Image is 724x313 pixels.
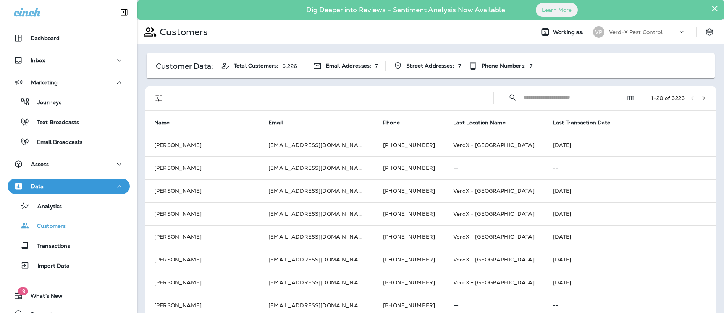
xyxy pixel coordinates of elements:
td: [PHONE_NUMBER] [374,179,444,202]
button: Customers [8,218,130,234]
span: VerdX - [GEOGRAPHIC_DATA] [453,279,535,286]
span: Last Location Name [453,119,516,126]
button: Edit Fields [623,90,638,106]
span: VerdX - [GEOGRAPHIC_DATA] [453,187,535,194]
button: Collapse Search [505,90,520,105]
span: Name [154,119,180,126]
p: Analytics [30,203,62,210]
button: Email Broadcasts [8,134,130,150]
span: What's New [23,293,63,302]
p: 6,226 [282,63,297,69]
p: Inbox [31,57,45,63]
td: [DATE] [544,134,716,156]
td: [PHONE_NUMBER] [374,271,444,294]
button: Inbox [8,53,130,68]
p: -- [553,165,707,171]
td: [PERSON_NAME] [145,248,259,271]
p: Assets [31,161,49,167]
span: Phone [383,119,400,126]
span: VerdX - [GEOGRAPHIC_DATA] [453,210,535,217]
span: Last Transaction Date [553,119,611,126]
td: [PERSON_NAME] [145,179,259,202]
p: -- [553,302,707,308]
td: [DATE] [544,202,716,225]
p: Dashboard [31,35,60,41]
td: [PERSON_NAME] [145,134,259,156]
p: Customers [29,223,66,230]
p: Transactions [29,243,70,250]
button: Transactions [8,237,130,253]
p: 7 [530,63,532,69]
span: Total Customers: [234,63,278,69]
button: Analytics [8,198,130,214]
td: [EMAIL_ADDRESS][DOMAIN_NAME] [259,134,374,156]
button: Collapse Sidebar [113,5,135,20]
p: Text Broadcasts [29,119,79,126]
td: [DATE] [544,248,716,271]
td: [PHONE_NUMBER] [374,225,444,248]
span: Email Addresses: [326,63,371,69]
p: -- [453,302,535,308]
span: Last Location Name [453,119,506,126]
button: Import Data [8,257,130,273]
div: 1 - 20 of 6226 [651,95,685,101]
button: Filters [151,90,166,106]
button: Learn More [536,3,578,17]
button: Settings [703,25,716,39]
button: 19What's New [8,288,130,303]
td: [EMAIL_ADDRESS][DOMAIN_NAME] [259,202,374,225]
td: [EMAIL_ADDRESS][DOMAIN_NAME] [259,156,374,179]
td: [PHONE_NUMBER] [374,202,444,225]
td: [DATE] [544,225,716,248]
p: -- [453,165,535,171]
span: Email [268,119,283,126]
td: [DATE] [544,179,716,202]
td: [PERSON_NAME] [145,202,259,225]
p: Marketing [31,79,58,86]
button: Assets [8,156,130,172]
button: Marketing [8,75,130,90]
span: VerdX - [GEOGRAPHIC_DATA] [453,233,535,240]
button: Data [8,179,130,194]
span: Email [268,119,293,126]
button: Dashboard [8,31,130,46]
td: [PERSON_NAME] [145,225,259,248]
td: [EMAIL_ADDRESS][DOMAIN_NAME] [259,225,374,248]
td: [DATE] [544,271,716,294]
p: Customer Data: [156,63,213,69]
span: 19 [18,287,28,295]
p: Dig Deeper into Reviews - Sentiment Analysis Now Available [284,9,527,11]
span: VerdX - [GEOGRAPHIC_DATA] [453,142,535,148]
td: [EMAIL_ADDRESS][DOMAIN_NAME] [259,271,374,294]
button: Close [711,2,718,15]
span: Street Addresses: [406,63,454,69]
span: VerdX - [GEOGRAPHIC_DATA] [453,256,535,263]
td: [PHONE_NUMBER] [374,156,444,179]
span: Last Transaction Date [553,119,621,126]
td: [PHONE_NUMBER] [374,248,444,271]
div: VP [593,26,604,38]
span: Working as: [553,29,585,35]
p: Email Broadcasts [29,139,82,146]
span: Phone [383,119,410,126]
p: Import Data [30,263,70,270]
p: Verd-X Pest Control [609,29,663,35]
p: 7 [458,63,461,69]
p: 7 [375,63,378,69]
td: [PERSON_NAME] [145,271,259,294]
p: Journeys [30,99,61,106]
p: Customers [157,26,208,38]
td: [PHONE_NUMBER] [374,134,444,156]
span: Phone Numbers: [482,63,526,69]
td: [EMAIL_ADDRESS][DOMAIN_NAME] [259,248,374,271]
td: [PERSON_NAME] [145,156,259,179]
p: Data [31,183,44,189]
button: Text Broadcasts [8,114,130,130]
span: Name [154,119,170,126]
td: [EMAIL_ADDRESS][DOMAIN_NAME] [259,179,374,202]
button: Journeys [8,94,130,110]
